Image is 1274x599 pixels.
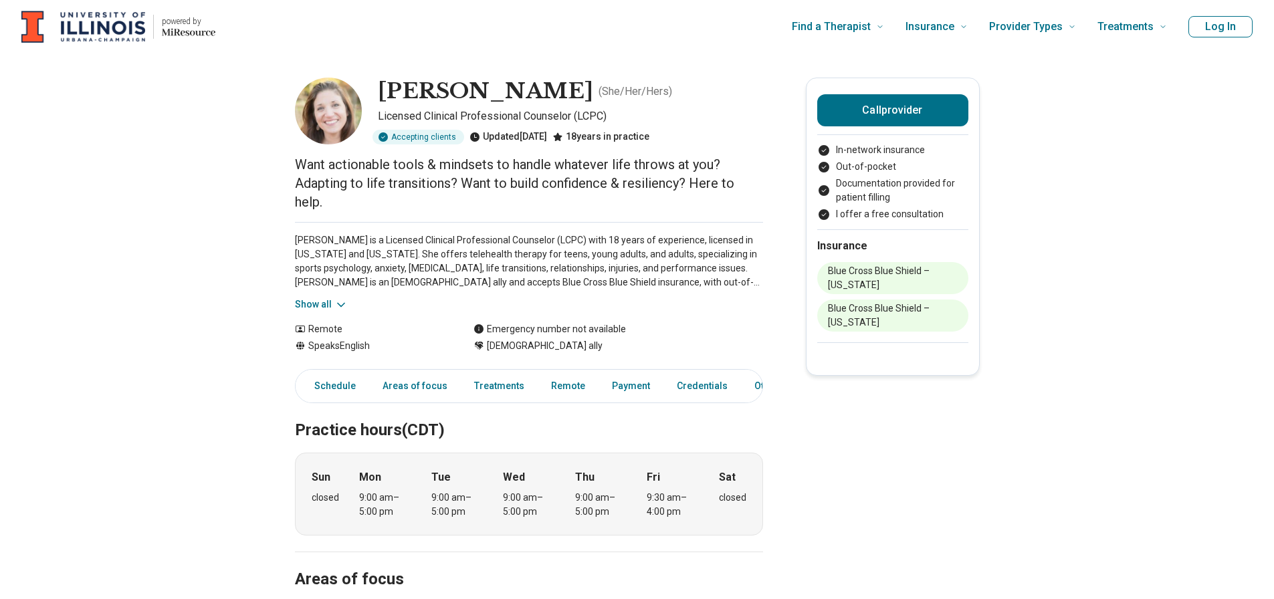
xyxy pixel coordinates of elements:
[295,155,763,211] p: Want actionable tools & mindsets to handle whatever life throws at you? Adapting to life transiti...
[312,469,330,485] strong: Sun
[817,238,968,254] h2: Insurance
[373,130,464,144] div: Accepting clients
[473,322,626,336] div: Emergency number not available
[21,5,215,48] a: Home page
[359,469,381,485] strong: Mon
[295,78,362,144] img: Sarah Greene-Falk, Licensed Clinical Professional Counselor (LCPC)
[719,469,736,485] strong: Sat
[312,491,339,505] div: closed
[817,160,968,174] li: Out-of-pocket
[817,94,968,126] button: Callprovider
[817,176,968,205] li: Documentation provided for patient filling
[466,372,532,400] a: Treatments
[295,322,447,336] div: Remote
[817,262,968,294] li: Blue Cross Blue Shield – [US_STATE]
[469,130,547,144] div: Updated [DATE]
[487,339,603,353] span: [DEMOGRAPHIC_DATA] ally
[503,469,525,485] strong: Wed
[431,469,451,485] strong: Tue
[792,17,871,36] span: Find a Therapist
[817,207,968,221] li: I offer a free consultation
[503,491,554,519] div: 9:00 am – 5:00 pm
[298,372,364,400] a: Schedule
[552,130,649,144] div: 18 years in practice
[295,536,763,591] h2: Areas of focus
[599,84,672,100] p: ( She/Her/Hers )
[647,491,698,519] div: 9:30 am – 4:00 pm
[669,372,736,400] a: Credentials
[295,339,447,353] div: Speaks English
[817,143,968,157] li: In-network insurance
[575,469,595,485] strong: Thu
[295,233,763,289] p: [PERSON_NAME] is a Licensed Clinical Professional Counselor (LCPC) with 18 years of experience, l...
[719,491,746,505] div: closed
[162,16,215,27] p: powered by
[817,299,968,332] li: Blue Cross Blue Shield – [US_STATE]
[746,372,794,400] a: Other
[359,491,411,519] div: 9:00 am – 5:00 pm
[604,372,658,400] a: Payment
[295,453,763,535] div: When does the program meet?
[1097,17,1154,36] span: Treatments
[543,372,593,400] a: Remote
[295,387,763,442] h2: Practice hours (CDT)
[375,372,455,400] a: Areas of focus
[1188,16,1253,37] button: Log In
[295,297,348,312] button: Show all
[575,491,627,519] div: 9:00 am – 5:00 pm
[817,143,968,221] ul: Payment options
[431,491,483,519] div: 9:00 am – 5:00 pm
[906,17,954,36] span: Insurance
[647,469,660,485] strong: Fri
[989,17,1063,36] span: Provider Types
[378,78,593,106] h1: [PERSON_NAME]
[378,108,763,124] p: Licensed Clinical Professional Counselor (LCPC)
